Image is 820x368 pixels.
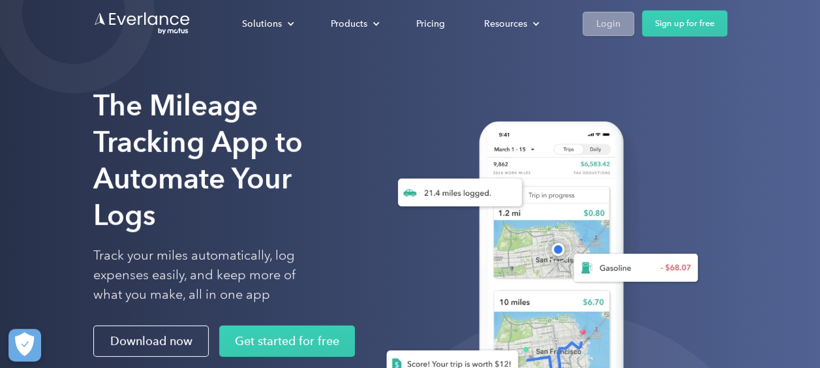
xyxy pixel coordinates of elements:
[93,326,209,357] a: Download now
[229,12,305,35] div: Solutions
[219,326,355,357] a: Get started for free
[331,16,367,32] div: Products
[318,12,390,35] div: Products
[93,246,326,305] p: Track your miles automatically, log expenses easily, and keep more of what you make, all in one app
[583,12,634,36] a: Login
[416,16,445,32] div: Pricing
[93,88,303,232] strong: The Mileage Tracking App to Automate Your Logs
[93,11,191,36] a: Go to homepage
[596,16,620,32] div: Login
[403,12,458,35] a: Pricing
[471,12,550,35] div: Resources
[484,16,527,32] div: Resources
[8,329,41,361] button: Cookies Settings
[242,16,282,32] div: Solutions
[642,10,727,37] a: Sign up for free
